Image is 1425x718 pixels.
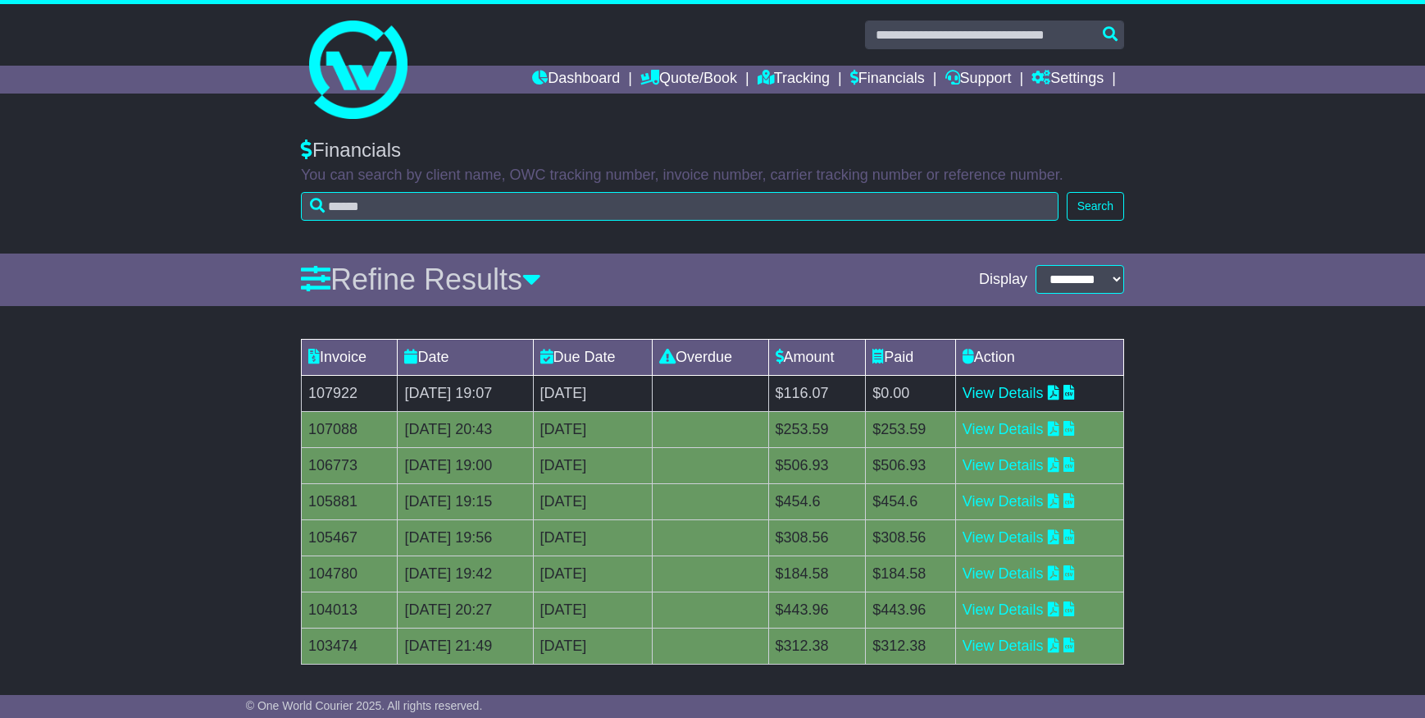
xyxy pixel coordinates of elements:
[768,556,866,592] td: $184.58
[963,385,1044,401] a: View Details
[963,493,1044,510] a: View Details
[866,339,956,375] td: Paid
[302,447,398,483] td: 106773
[1031,66,1104,94] a: Settings
[768,339,866,375] td: Amount
[301,263,541,296] a: Refine Results
[533,411,652,447] td: [DATE]
[302,592,398,628] td: 104013
[768,628,866,664] td: $312.38
[768,447,866,483] td: $506.93
[533,483,652,519] td: [DATE]
[866,556,956,592] td: $184.58
[532,66,620,94] a: Dashboard
[302,375,398,411] td: 107922
[963,638,1044,654] a: View Details
[979,271,1027,289] span: Display
[758,66,830,94] a: Tracking
[398,592,533,628] td: [DATE] 20:27
[533,447,652,483] td: [DATE]
[302,519,398,556] td: 105467
[398,483,533,519] td: [DATE] 19:15
[302,411,398,447] td: 107088
[850,66,925,94] a: Financials
[768,519,866,556] td: $308.56
[1067,192,1124,221] button: Search
[640,66,737,94] a: Quote/Book
[866,592,956,628] td: $443.96
[963,601,1044,618] a: View Details
[398,339,533,375] td: Date
[398,556,533,592] td: [DATE] 19:42
[533,556,652,592] td: [DATE]
[653,339,768,375] td: Overdue
[533,339,652,375] td: Due Date
[246,699,483,712] span: © One World Courier 2025. All rights reserved.
[533,519,652,556] td: [DATE]
[398,628,533,664] td: [DATE] 21:49
[963,565,1044,582] a: View Details
[866,375,956,411] td: $0.00
[963,421,1044,437] a: View Details
[945,66,1012,94] a: Support
[302,556,398,592] td: 104780
[955,339,1123,375] td: Action
[768,375,866,411] td: $116.07
[963,529,1044,546] a: View Details
[398,519,533,556] td: [DATE] 19:56
[866,519,956,556] td: $308.56
[302,483,398,519] td: 105881
[866,447,956,483] td: $506.93
[398,375,533,411] td: [DATE] 19:07
[768,411,866,447] td: $253.59
[768,592,866,628] td: $443.96
[302,339,398,375] td: Invoice
[866,411,956,447] td: $253.59
[301,139,1124,162] div: Financials
[866,483,956,519] td: $454.6
[768,483,866,519] td: $454.6
[301,167,1124,185] p: You can search by client name, OWC tracking number, invoice number, carrier tracking number or re...
[533,375,652,411] td: [DATE]
[398,447,533,483] td: [DATE] 19:00
[302,628,398,664] td: 103474
[866,628,956,664] td: $312.38
[963,457,1044,473] a: View Details
[533,628,652,664] td: [DATE]
[398,411,533,447] td: [DATE] 20:43
[533,592,652,628] td: [DATE]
